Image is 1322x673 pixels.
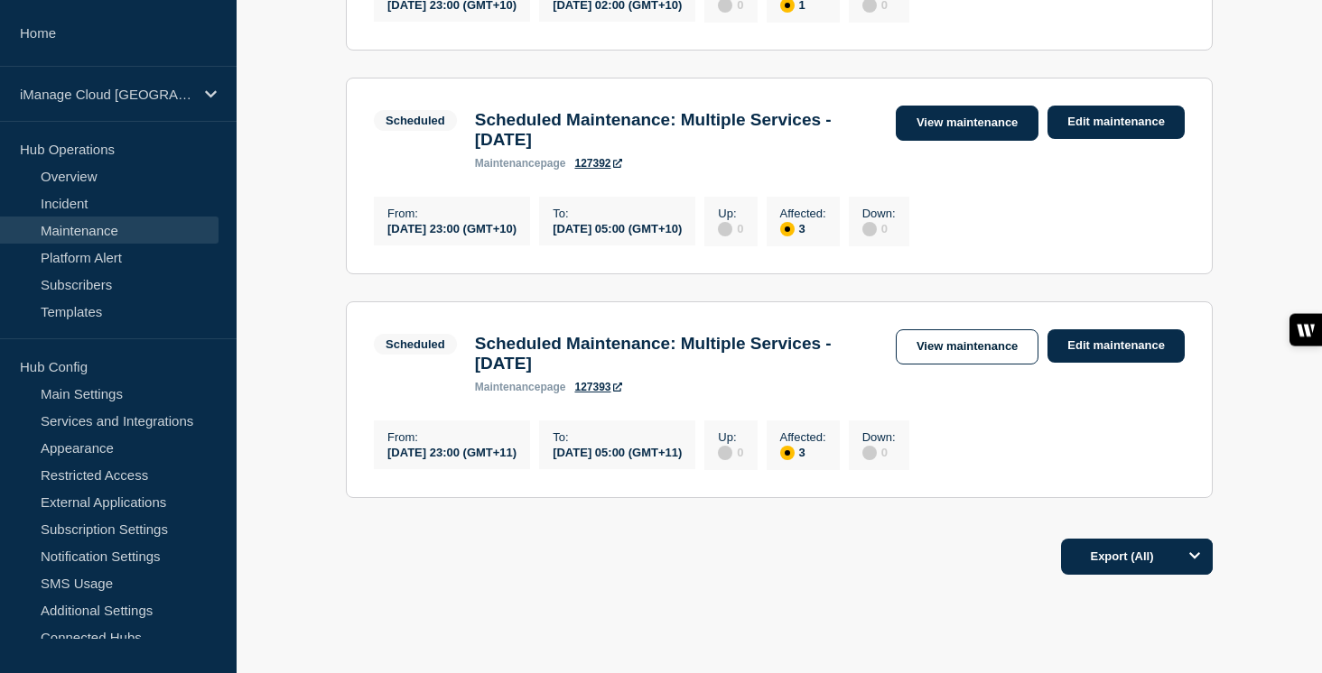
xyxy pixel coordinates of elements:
div: 0 [718,444,743,460]
a: Edit maintenance [1047,329,1185,363]
div: disabled [862,446,877,460]
p: Up : [718,207,743,220]
p: Affected : [780,430,826,444]
p: Up : [718,430,743,444]
p: iManage Cloud [GEOGRAPHIC_DATA] Data Center [20,87,193,102]
div: 0 [718,220,743,236]
a: 127393 [574,381,621,393]
p: Affected : [780,207,826,220]
p: page [475,381,566,393]
div: affected [780,222,795,236]
div: disabled [718,446,732,460]
p: To : [553,207,682,220]
div: Scheduled [386,114,445,127]
a: 127392 [574,157,621,170]
div: 0 [862,444,896,460]
p: To : [553,430,682,444]
p: Down : [862,430,896,444]
div: 3 [780,220,826,236]
div: [DATE] 05:00 (GMT+11) [553,444,682,459]
button: Export (All) [1061,539,1213,575]
div: disabled [862,222,877,236]
div: Scheduled [386,337,445,351]
div: 3 [780,444,826,460]
span: maintenance [475,157,541,170]
div: [DATE] 23:00 (GMT+11) [387,444,517,459]
div: [DATE] 05:00 (GMT+10) [553,220,682,235]
button: Options [1177,539,1213,575]
div: affected [780,446,795,460]
div: [DATE] 23:00 (GMT+10) [387,220,517,235]
div: disabled [718,222,732,236]
span: maintenance [475,381,541,393]
p: page [475,157,566,170]
p: From : [387,207,517,220]
p: Down : [862,207,896,220]
div: 0 [862,220,896,236]
a: View maintenance [896,329,1038,364]
h3: Scheduled Maintenance: Multiple Services - [DATE] [475,110,878,150]
p: From : [387,430,517,444]
a: View maintenance [896,106,1038,141]
a: Edit maintenance [1047,106,1185,139]
h3: Scheduled Maintenance: Multiple Services - [DATE] [475,334,878,373]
